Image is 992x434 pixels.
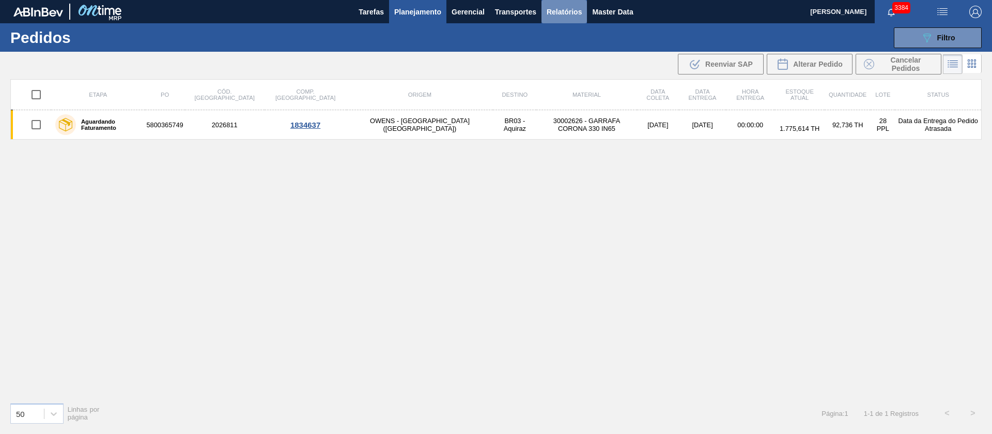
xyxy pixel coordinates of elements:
td: 28 PPL [871,110,895,140]
td: [DATE] [637,110,679,140]
span: Data coleta [646,88,669,101]
img: Logout [969,6,982,18]
span: Cód. [GEOGRAPHIC_DATA] [194,88,254,101]
span: Linhas por página [68,406,100,421]
button: > [960,400,986,426]
span: Data entrega [688,88,716,101]
div: Visão em Cards [963,54,982,74]
td: OWENS - [GEOGRAPHIC_DATA] ([GEOGRAPHIC_DATA]) [347,110,493,140]
span: Filtro [937,34,955,42]
div: 1834637 [266,121,345,129]
button: Notificações [875,5,908,19]
button: Filtro [894,27,982,48]
img: userActions [936,6,949,18]
div: Cancelar Pedidos em Massa [856,54,941,74]
span: Quantidade [829,92,866,98]
a: Aguardando Faturamento58003657492026811OWENS - [GEOGRAPHIC_DATA] ([GEOGRAPHIC_DATA])BR03 - Aquira... [11,110,982,140]
td: [DATE] [679,110,726,140]
span: Comp. [GEOGRAPHIC_DATA] [275,88,335,101]
span: 1.775,614 TH [780,125,819,132]
span: Planejamento [394,6,441,18]
span: PO [161,92,169,98]
span: Master Data [592,6,633,18]
h1: Pedidos [10,32,165,43]
span: Relatórios [547,6,582,18]
label: Aguardando Faturamento [76,118,141,131]
td: 30002626 - GARRAFA CORONA 330 IN65 [536,110,637,140]
td: 92,736 TH [825,110,871,140]
span: Hora Entrega [736,88,764,101]
span: Gerencial [452,6,485,18]
img: TNhmsLtSVTkK8tSr43FrP2fwEKptu5GPRR3wAAAABJRU5ErkJggg== [13,7,63,17]
td: BR03 - Aquiraz [493,110,536,140]
td: Data da Entrega do Pedido Atrasada [895,110,981,140]
button: < [934,400,960,426]
span: Transportes [495,6,536,18]
div: Visão em Lista [943,54,963,74]
span: 3384 [892,2,910,13]
span: Material [572,92,601,98]
span: Alterar Pedido [793,60,843,68]
td: 00:00:00 [726,110,774,140]
button: Cancelar Pedidos [856,54,941,74]
span: Lote [875,92,890,98]
span: Status [927,92,949,98]
span: Origem [408,92,431,98]
td: 5800365749 [145,110,185,140]
div: Alterar Pedido [767,54,853,74]
span: Cancelar Pedidos [878,56,933,72]
div: Reenviar SAP [678,54,764,74]
div: 50 [16,409,25,418]
span: Etapa [89,92,107,98]
span: Estoque atual [785,88,814,101]
span: Reenviar SAP [705,60,753,68]
span: Página : 1 [822,410,848,417]
span: 1 - 1 de 1 Registros [864,410,919,417]
span: Tarefas [359,6,384,18]
td: 2026811 [185,110,265,140]
span: Destino [502,92,528,98]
